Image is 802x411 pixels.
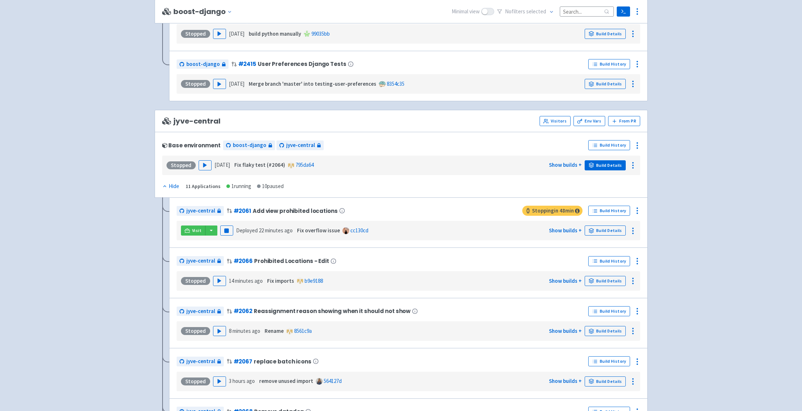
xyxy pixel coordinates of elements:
div: Stopped [181,277,210,285]
button: Hide [162,182,180,191]
a: Build History [588,256,630,266]
span: Add view prohibited locations [253,208,338,214]
a: jyve-central [177,357,224,366]
a: Show builds + [549,161,582,168]
button: From PR [608,116,640,126]
span: jyve-central [186,207,215,215]
button: Play [213,29,226,39]
span: jyve-central [186,257,215,265]
div: 10 paused [257,182,284,191]
span: jyve-central [186,307,215,316]
a: Build Details [585,376,626,387]
a: jyve-central [177,206,224,216]
a: b9e9188 [305,277,323,284]
span: User Preferences Django Tests [258,61,346,67]
div: Stopped [181,378,210,385]
a: 8354c35 [387,80,404,87]
button: Play [213,326,226,336]
a: Build Details [585,29,626,39]
a: #2061 [234,207,251,215]
a: Build History [588,206,630,216]
a: Build Details [585,326,626,336]
a: 564127d [324,378,342,384]
span: Visit [192,228,201,233]
span: jyve-central [162,117,221,125]
a: Show builds + [549,378,582,384]
strong: Merge branch 'master' into testing-user-preferences [249,80,376,87]
time: 14 minutes ago [229,277,263,284]
div: 11 Applications [186,182,221,191]
div: Stopped [167,161,196,169]
a: boost-django [177,59,229,69]
a: jyve-central [177,307,224,316]
a: Build Details [585,276,626,286]
button: Play [213,79,226,89]
time: [DATE] [214,161,230,168]
time: 8 minutes ago [229,327,260,334]
button: boost-django [173,8,235,16]
button: Play [199,160,212,170]
a: Build History [588,356,630,366]
a: jyve-central [276,140,324,150]
a: Build History [588,140,630,150]
a: Build Details [585,225,626,236]
span: jyve-central [286,141,315,149]
time: 22 minutes ago [259,227,293,234]
strong: Rename [265,327,284,334]
a: Build History [588,306,630,316]
a: #2067 [234,358,252,365]
strong: Fix flaky test (#2064) [234,161,285,168]
a: 795da64 [296,161,314,168]
input: Search... [560,6,614,16]
div: 1 running [226,182,251,191]
time: [DATE] [229,30,244,37]
strong: remove unused import [259,378,313,384]
span: jyve-central [186,357,215,366]
div: Stopped [181,30,210,38]
a: #2062 [234,307,252,315]
a: Env Vars [573,116,605,126]
a: #2066 [234,257,253,265]
a: jyve-central [177,256,224,266]
span: Deployed [236,227,293,234]
strong: Fix overflow issue [297,227,340,234]
span: boost-django [233,141,266,149]
a: Terminal [617,6,630,17]
span: No filter s [505,8,546,16]
a: #2415 [238,60,256,68]
a: cc130cd [350,227,368,234]
a: Build History [588,59,630,69]
time: 3 hours ago [229,378,255,384]
strong: build python manually [249,30,301,37]
span: selected [526,8,546,15]
time: [DATE] [229,80,244,87]
span: boost-django [186,60,220,68]
a: Show builds + [549,277,582,284]
div: Stopped [181,327,210,335]
a: Show builds + [549,227,582,234]
a: Visitors [540,116,571,126]
span: Prohibited Locations - Edit [254,258,329,264]
span: Minimal view [452,8,480,16]
a: Build Details [585,79,626,89]
button: Pause [220,225,233,236]
button: Play [213,376,226,387]
div: Base environment [162,142,221,148]
strong: Fix imports [267,277,294,284]
a: 99035bb [311,30,330,37]
a: Visit [181,225,205,236]
span: Reassignment reason showing when it should not show [254,308,411,314]
div: Stopped [181,80,210,88]
a: 8561c9a [294,327,312,334]
a: Show builds + [549,327,582,334]
div: Hide [162,182,179,191]
span: Stopping in 48 min [522,206,582,216]
span: replace batch icons [254,358,311,365]
button: Play [213,276,226,286]
a: Build Details [585,160,626,170]
a: boost-django [223,140,275,150]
